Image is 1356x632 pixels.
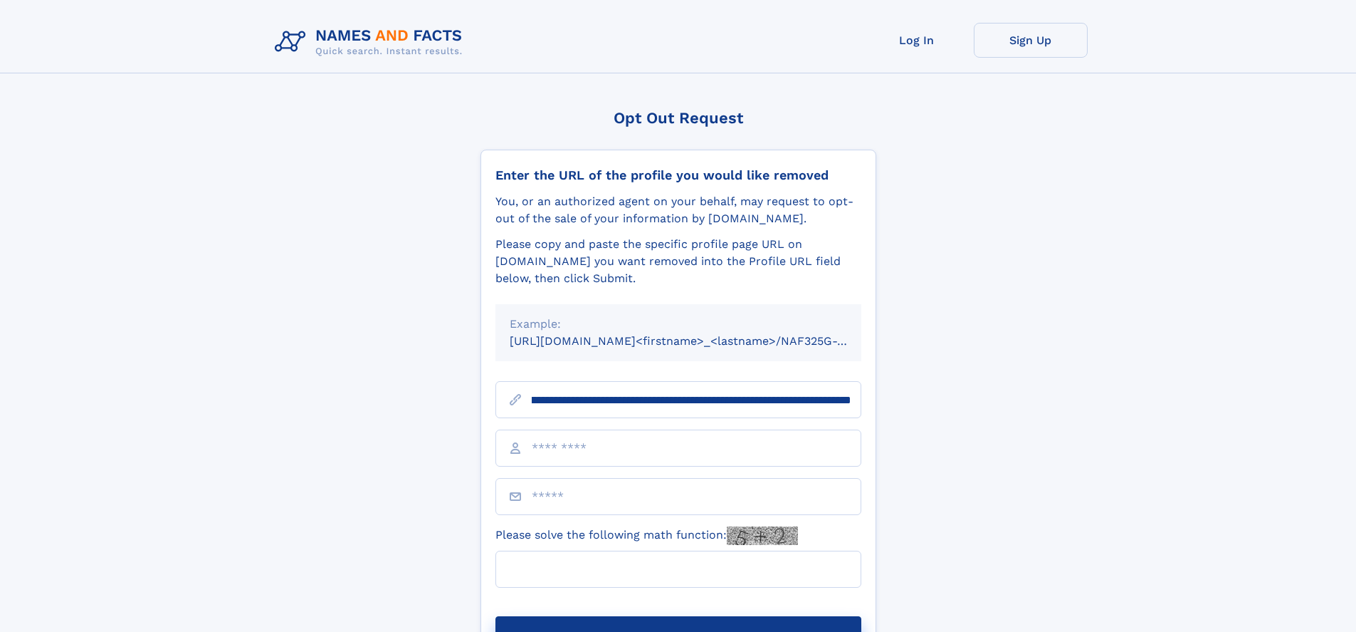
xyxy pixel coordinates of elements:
[495,236,861,287] div: Please copy and paste the specific profile page URL on [DOMAIN_NAME] you want removed into the Pr...
[510,334,888,348] small: [URL][DOMAIN_NAME]<firstname>_<lastname>/NAF325G-xxxxxxxx
[495,527,798,545] label: Please solve the following math function:
[974,23,1088,58] a: Sign Up
[480,109,876,127] div: Opt Out Request
[860,23,974,58] a: Log In
[495,193,861,227] div: You, or an authorized agent on your behalf, may request to opt-out of the sale of your informatio...
[510,316,847,333] div: Example:
[495,167,861,183] div: Enter the URL of the profile you would like removed
[269,23,474,61] img: Logo Names and Facts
